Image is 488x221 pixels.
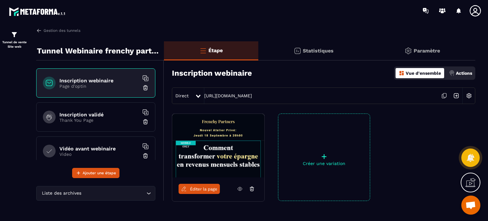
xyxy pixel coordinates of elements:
[278,152,370,161] p: +
[199,47,207,54] img: bars-o.4a397970.svg
[190,187,217,191] span: Éditer la page
[59,78,139,84] h6: Inscription webinaire
[142,153,149,159] img: trash
[59,118,139,123] p: Thank You Page
[172,69,252,78] h3: Inscription webinaire
[83,170,116,176] span: Ajouter une étape
[463,90,475,102] img: setting-w.858f3a88.svg
[10,31,18,38] img: formation
[404,47,412,55] img: setting-gr.5f69749f.svg
[9,6,66,17] img: logo
[59,146,139,152] h6: Vidéo avant webinaire
[59,112,139,118] h6: Inscription validé
[179,184,220,194] a: Éditer la page
[449,70,455,76] img: actions.d6e523a2.png
[2,40,27,49] p: Tunnel de vente Site web
[461,196,480,215] a: Ouvrir le chat
[142,119,149,125] img: trash
[303,48,334,54] p: Statistiques
[36,186,155,201] div: Search for option
[406,71,441,76] p: Vue d'ensemble
[36,28,42,33] img: arrow
[172,114,264,177] img: image
[294,47,301,55] img: stats.20deebd0.svg
[399,70,404,76] img: dashboard-orange.40269519.svg
[59,152,139,157] p: Video
[142,85,149,91] img: trash
[208,47,223,53] p: Étape
[72,168,119,178] button: Ajouter une étape
[59,84,139,89] p: Page d'optin
[37,45,159,57] p: Tunnel Webinaire frenchy partners
[2,26,27,54] a: formationformationTunnel de vente Site web
[36,28,80,33] a: Gestion des tunnels
[175,93,189,98] span: Direct
[456,71,472,76] p: Actions
[414,48,440,54] p: Paramètre
[40,190,83,197] span: Liste des archives
[83,190,145,197] input: Search for option
[450,90,462,102] img: arrow-next.bcc2205e.svg
[204,93,252,98] a: [URL][DOMAIN_NAME]
[278,161,370,166] p: Créer une variation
